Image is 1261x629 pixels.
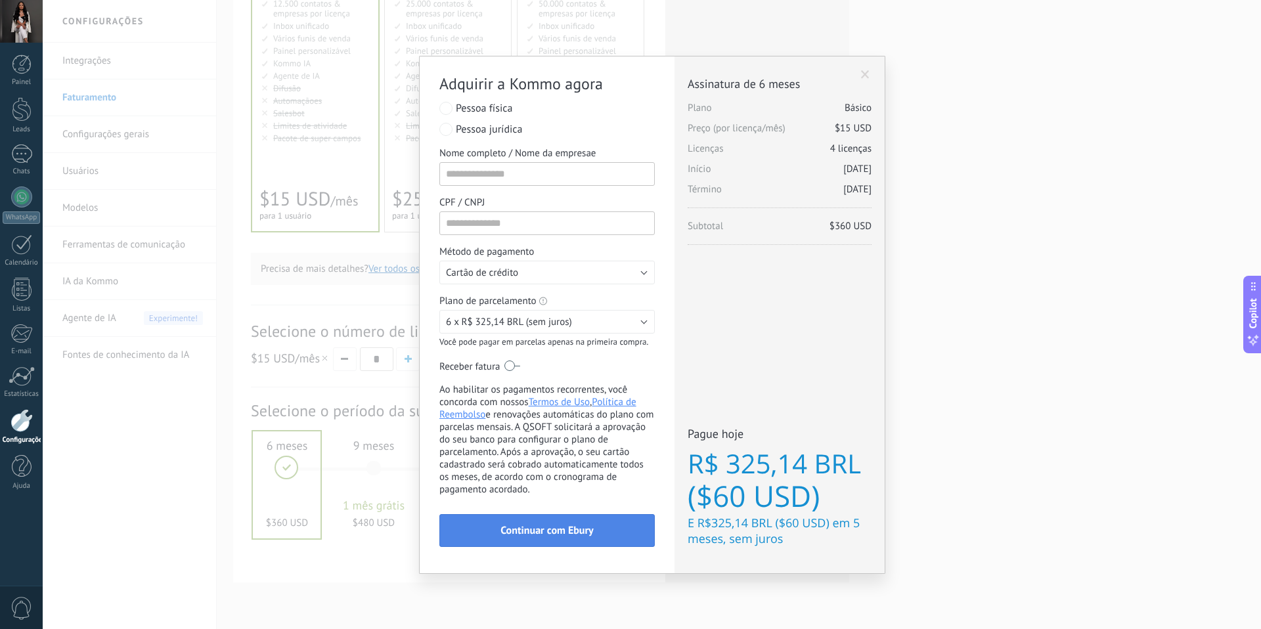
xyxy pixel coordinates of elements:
span: Preço (por licença/mês) [688,122,872,142]
span: Licenças [688,142,872,163]
span: Cartão de crédito [446,267,518,279]
span: Subtotal [688,220,872,240]
div: Ajuda [3,482,41,490]
span: Plano [688,102,872,122]
a: Termos de Uso [529,396,590,408]
div: Configurações [3,436,41,445]
span: R$ 325,14 BRL [688,445,872,481]
div: E-mail [3,347,41,356]
a: Política de Reembolso [439,396,636,421]
label: Nome completo / Nome da empresae [439,147,655,160]
h2: Adquirir a Kommo agora [439,76,642,92]
div: Calendário [3,259,41,267]
div: Leads [3,125,41,134]
label: Pessoa jurídica [439,123,655,136]
label: Plano de parcelamento [439,295,537,307]
span: [DATE] [843,183,872,196]
span: $15 USD [835,122,872,135]
span: Pessoa física [456,102,512,115]
button: Cartão de crédito [439,261,655,284]
span: Término [688,183,872,204]
label: Método de pagamento [439,246,655,258]
span: [DATE] [843,163,872,175]
p: Você pode pagar em parcelas apenas na primeira compra. [439,336,655,347]
label: Pessoa física [439,102,655,115]
span: $360 USD [830,220,872,232]
span: Início [688,163,872,183]
div: Estatísticas [3,390,41,399]
span: Receber fatura [439,360,500,373]
div: Painel [3,78,41,87]
div: Chats [3,167,41,176]
button: Continuar com Ebury [439,514,655,547]
span: 6 x R$ 325,14 BRL (sem juros) [446,316,572,328]
span: Copilot [1247,299,1260,329]
div: WhatsApp [3,211,40,224]
div: Listas [3,305,41,313]
span: Básico [845,102,872,114]
span: E R$325,14 BRL ($60 USD) em 5 meses, sem juros [688,515,872,547]
p: Ao habilitar os pagamentos recorrentes, você concorda com nossos , e renovações automáticas do pl... [439,383,655,496]
span: 4 licenças [830,142,872,155]
span: Continuar com Ebury [500,526,593,535]
button: 6 x R$ 325,14 BRL (sem juros) [439,310,655,334]
span: Pessoa jurídica [456,123,522,136]
span: Assinatura de 6 meses [688,76,872,91]
span: ($60 USD) [688,481,872,510]
label: CPF / CNPJ [439,196,655,209]
span: Pague hoje [688,426,872,445]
